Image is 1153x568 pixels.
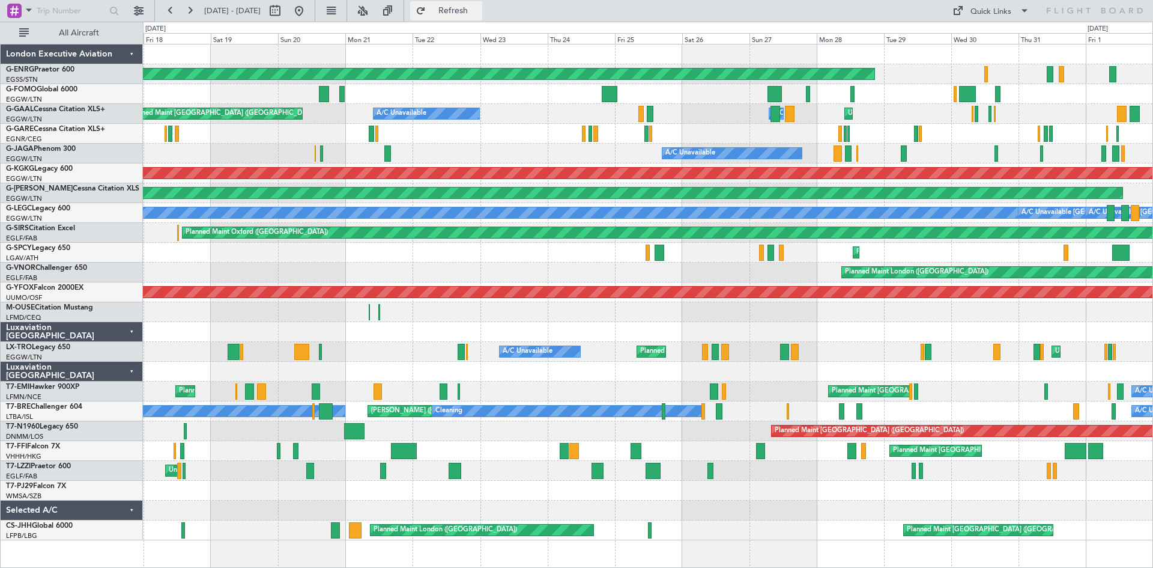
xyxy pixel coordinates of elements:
span: G-ENRG [6,66,34,73]
a: EGGW/LTN [6,154,42,163]
span: G-JAGA [6,145,34,153]
span: G-FOMO [6,86,37,93]
a: EGLF/FAB [6,472,37,481]
span: T7-EMI [6,383,29,391]
div: Sat 19 [211,33,278,44]
a: EGSS/STN [6,75,38,84]
span: G-YFOX [6,284,34,292]
div: Mon 21 [345,33,413,44]
a: EGGW/LTN [6,95,42,104]
a: G-[PERSON_NAME]Cessna Citation XLS [6,185,139,192]
div: Sun 27 [749,33,817,44]
div: Tue 22 [413,33,480,44]
div: Fri 1 [1086,33,1153,44]
div: Planned Maint [GEOGRAPHIC_DATA] ([GEOGRAPHIC_DATA]) [640,343,829,361]
a: EGNR/CEG [6,135,42,144]
a: T7-N1960Legacy 650 [6,423,78,430]
div: Quick Links [970,6,1011,18]
div: Tue 29 [884,33,951,44]
button: Refresh [410,1,482,20]
a: EGGW/LTN [6,353,42,362]
a: VHHH/HKG [6,452,41,461]
a: LFMN/NCE [6,392,41,402]
div: Cleaning [435,402,462,420]
a: LGAV/ATH [6,254,38,263]
div: Planned Maint [GEOGRAPHIC_DATA] ([GEOGRAPHIC_DATA]) [775,422,964,440]
a: G-YFOXFalcon 2000EX [6,284,83,292]
div: Sat 26 [682,33,749,44]
span: CS-JHH [6,522,32,530]
span: M-OUSE [6,304,35,311]
div: A/C Unavailable [503,343,552,361]
span: G-SPCY [6,245,32,252]
div: [DATE] [145,24,166,34]
span: G-[PERSON_NAME] [6,185,73,192]
span: T7-N1960 [6,423,40,430]
input: Trip Number [37,2,106,20]
a: T7-EMIHawker 900XP [6,383,79,391]
a: G-ENRGPraetor 600 [6,66,74,73]
div: [DATE] [1088,24,1108,34]
a: EGLF/FAB [6,273,37,282]
div: Planned Maint [PERSON_NAME] [179,382,279,400]
a: LFMD/CEQ [6,313,41,322]
div: Planned Maint [GEOGRAPHIC_DATA] ([GEOGRAPHIC_DATA]) [129,105,318,123]
span: T7-BRE [6,403,31,411]
span: T7-LZZI [6,463,31,470]
div: [PERSON_NAME] ([GEOGRAPHIC_DATA][PERSON_NAME]) [371,402,555,420]
a: M-OUSECitation Mustang [6,304,93,311]
span: [DATE] - [DATE] [204,5,261,16]
a: G-LEGCLegacy 600 [6,205,70,212]
div: A/C Unavailable [377,105,426,123]
div: Unplanned Maint [GEOGRAPHIC_DATA] ([GEOGRAPHIC_DATA]) [169,462,366,480]
span: T7-PJ29 [6,483,33,490]
a: EGGW/LTN [6,214,42,223]
div: Planned Maint London ([GEOGRAPHIC_DATA]) [374,521,517,539]
div: Wed 23 [480,33,548,44]
a: UUMO/OSF [6,293,42,302]
a: G-GARECessna Citation XLS+ [6,126,105,133]
a: WMSA/SZB [6,492,41,501]
a: DNMM/LOS [6,432,43,441]
div: Unplanned Maint [GEOGRAPHIC_DATA] ([GEOGRAPHIC_DATA]) [848,105,1046,123]
a: LFPB/LBG [6,531,37,540]
span: G-VNOR [6,264,35,272]
a: G-VNORChallenger 650 [6,264,87,272]
span: G-GARE [6,126,34,133]
a: T7-PJ29Falcon 7X [6,483,66,490]
div: Fri 25 [615,33,682,44]
div: Thu 31 [1018,33,1086,44]
div: Planned Maint [GEOGRAPHIC_DATA] ([GEOGRAPHIC_DATA] Intl) [893,442,1094,460]
a: G-KGKGLegacy 600 [6,165,73,173]
div: Planned Maint Oxford ([GEOGRAPHIC_DATA]) [186,224,328,242]
span: LX-TRO [6,344,32,351]
a: T7-BREChallenger 604 [6,403,82,411]
div: Fri 18 [144,33,211,44]
span: G-SIRS [6,225,29,232]
span: All Aircraft [31,29,127,37]
a: EGGW/LTN [6,115,42,124]
a: G-GAALCessna Citation XLS+ [6,106,105,113]
button: Quick Links [946,1,1035,20]
div: Planned Maint [GEOGRAPHIC_DATA] [832,382,946,400]
a: G-SIRSCitation Excel [6,225,75,232]
a: EGGW/LTN [6,174,42,183]
a: T7-LZZIPraetor 600 [6,463,71,470]
span: Refresh [428,7,479,15]
div: Planned Maint London ([GEOGRAPHIC_DATA]) [845,263,988,281]
div: Wed 30 [951,33,1018,44]
div: Sun 20 [278,33,345,44]
a: G-FOMOGlobal 6000 [6,86,77,93]
div: Mon 28 [817,33,884,44]
a: EGGW/LTN [6,194,42,203]
span: T7-FFI [6,443,27,450]
span: G-GAAL [6,106,34,113]
div: Planned Maint Athens ([PERSON_NAME] Intl) [856,243,994,261]
a: G-JAGAPhenom 300 [6,145,76,153]
a: EGLF/FAB [6,234,37,243]
div: A/C Unavailable [665,144,715,162]
a: CS-JHHGlobal 6000 [6,522,73,530]
a: T7-FFIFalcon 7X [6,443,60,450]
button: All Aircraft [13,23,130,43]
div: Thu 24 [548,33,615,44]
